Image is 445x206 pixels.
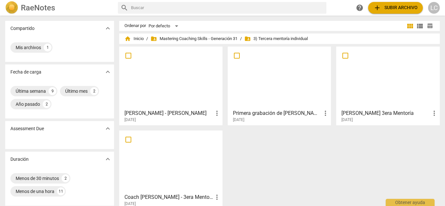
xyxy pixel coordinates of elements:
[149,21,180,31] div: Por defecto
[124,193,213,201] h3: Coach Roxana Guerrero - 3era Mentoría Individual
[103,124,113,133] button: Mostrar más
[62,174,69,182] div: 2
[16,101,40,107] div: Año pasado
[240,36,242,41] span: /
[104,68,112,76] span: expand_more
[124,23,146,28] div: Ordenar por
[10,156,29,163] p: Duración
[16,44,41,51] div: Mis archivos
[373,4,418,12] span: Subir archivo
[341,117,353,123] span: [DATE]
[415,21,425,31] button: Lista
[104,125,112,132] span: expand_more
[406,22,414,30] span: view_module
[104,24,112,32] span: expand_more
[124,35,131,42] span: home
[428,2,440,14] button: LC
[10,125,44,132] p: Assessment Due
[430,109,438,117] span: more_vert
[213,193,221,201] span: more_vert
[44,44,51,51] div: 1
[146,36,148,41] span: /
[124,109,213,117] h3: Cintia Alvado - Mariana
[151,35,157,42] span: folder_shared
[233,117,244,123] span: [DATE]
[322,109,329,117] span: more_vert
[131,3,324,13] input: Buscar
[10,69,41,76] p: Fecha de carga
[103,154,113,164] button: Mostrar más
[373,4,381,12] span: add
[57,187,65,195] div: 11
[21,3,55,12] h2: RaeNotes
[5,1,113,14] a: LogoRaeNotes
[368,2,423,14] button: Subir
[233,109,322,117] h3: Primera grabación de Julio - Lucy correa
[49,87,56,95] div: 9
[124,117,136,123] span: [DATE]
[16,88,46,94] div: Última semana
[122,49,220,122] a: [PERSON_NAME] - [PERSON_NAME][DATE]
[5,1,18,14] img: Logo
[90,87,98,95] div: 2
[230,49,329,122] a: Primera grabación de [PERSON_NAME][DATE]
[16,188,54,195] div: Menos de una hora
[386,199,435,206] div: Obtener ayuda
[405,21,415,31] button: Cuadrícula
[124,35,144,42] span: Inicio
[121,4,128,12] span: search
[354,2,366,14] a: Obtener ayuda
[244,35,251,42] span: folder_shared
[16,175,59,182] div: Menos de 30 minutos
[356,4,364,12] span: help
[338,49,437,122] a: [PERSON_NAME] 3era Mentoría[DATE]
[104,155,112,163] span: expand_more
[341,109,430,117] h3: Franco Cabrino 3era Mentoría
[103,23,113,33] button: Mostrar más
[244,35,308,42] span: 3) Tercera mentoría individual
[10,25,35,32] p: Compartido
[425,21,435,31] button: Tabla
[416,22,424,30] span: view_list
[43,100,50,108] div: 2
[213,109,221,117] span: more_vert
[427,23,433,29] span: table_chart
[151,35,237,42] span: Mastering Coaching Skills - Generación 31
[103,67,113,77] button: Mostrar más
[65,88,88,94] div: Último mes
